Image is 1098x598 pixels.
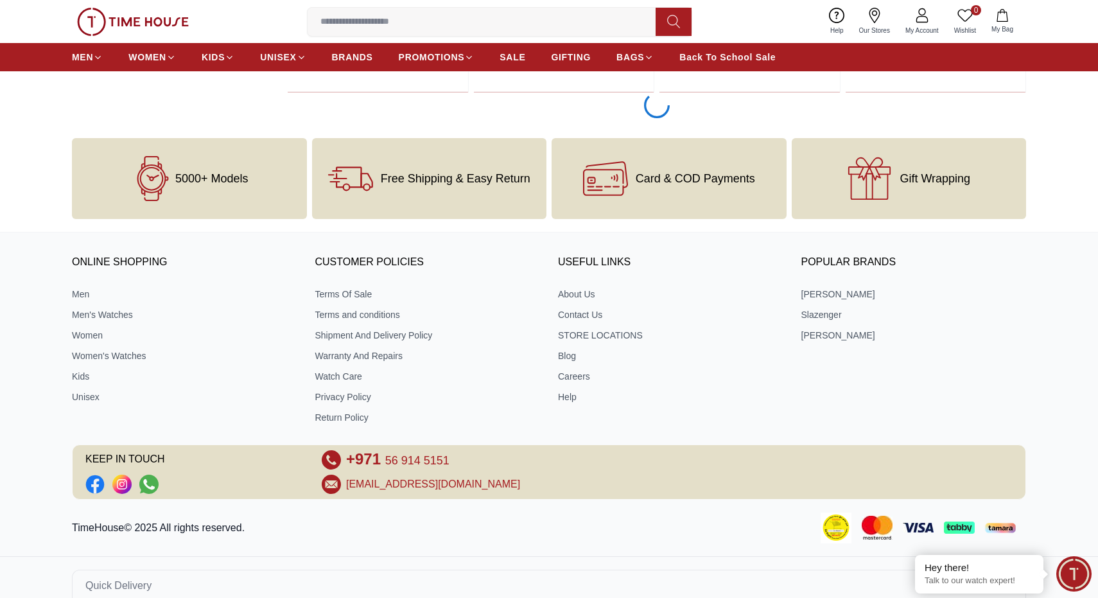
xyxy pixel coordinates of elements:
span: KEEP IN TOUCH [85,450,304,470]
h3: ONLINE SHOPPING [72,253,297,272]
a: Kids [72,370,297,383]
a: WOMEN [128,46,176,69]
span: Quick Delivery [85,578,152,594]
a: Women [72,329,297,342]
a: Blog [558,349,783,362]
a: Warranty And Repairs [315,349,541,362]
img: ... [77,8,189,36]
a: Women's Watches [72,349,297,362]
h3: CUSTOMER POLICIES [315,253,541,272]
span: SALE [500,51,525,64]
a: Men [72,288,297,301]
div: Hey there! [925,561,1034,574]
a: BAGS [616,46,654,69]
a: BRANDS [332,46,373,69]
img: Tabby Payment [944,522,975,534]
a: GIFTING [551,46,591,69]
a: UNISEX [260,46,306,69]
p: TimeHouse© 2025 All rights reserved. [72,520,250,536]
span: Card & COD Payments [636,172,755,185]
img: Mastercard [862,516,893,540]
a: Unisex [72,391,297,403]
span: MEN [72,51,93,64]
a: [EMAIL_ADDRESS][DOMAIN_NAME] [346,477,520,492]
span: My Bag [986,24,1018,34]
span: Back To School Sale [679,51,776,64]
a: MEN [72,46,103,69]
span: GIFTING [551,51,591,64]
span: PROMOTIONS [399,51,465,64]
a: Social Link [139,475,159,494]
span: 5000+ Models [175,172,248,185]
a: Shipment And Delivery Policy [315,329,541,342]
span: UNISEX [260,51,296,64]
a: 0Wishlist [946,5,984,38]
span: BAGS [616,51,644,64]
h3: USEFUL LINKS [558,253,783,272]
li: Facebook [85,475,105,494]
span: My Account [900,26,944,35]
a: Help [558,391,783,403]
a: Privacy Policy [315,391,541,403]
a: Terms Of Sale [315,288,541,301]
a: STORE LOCATIONS [558,329,783,342]
a: Careers [558,370,783,383]
img: Visa [903,523,934,532]
a: Terms and conditions [315,308,541,321]
img: Consumer Payment [821,513,851,543]
span: BRANDS [332,51,373,64]
span: Our Stores [854,26,895,35]
span: Free Shipping & Easy Return [381,172,530,185]
a: Return Policy [315,411,541,424]
a: Contact Us [558,308,783,321]
a: KIDS [202,46,234,69]
span: 56 914 5151 [385,454,449,467]
a: PROMOTIONS [399,46,475,69]
a: SALE [500,46,525,69]
span: WOMEN [128,51,166,64]
a: About Us [558,288,783,301]
a: Men's Watches [72,308,297,321]
span: Help [825,26,849,35]
a: Social Link [85,475,105,494]
a: Slazenger [801,308,1027,321]
a: Help [823,5,851,38]
span: Gift Wrapping [900,172,970,185]
span: KIDS [202,51,225,64]
a: Watch Care [315,370,541,383]
p: Talk to our watch expert! [925,576,1034,586]
button: My Bag [984,6,1021,37]
a: [PERSON_NAME] [801,329,1027,342]
a: [PERSON_NAME] [801,288,1027,301]
a: +971 56 914 5151 [346,450,449,470]
a: Back To School Sale [679,46,776,69]
h3: Popular Brands [801,253,1027,272]
span: Wishlist [949,26,981,35]
a: Social Link [112,475,132,494]
span: 0 [971,5,981,15]
div: Chat Widget [1056,556,1092,592]
img: Tamara Payment [985,523,1016,533]
a: Our Stores [851,5,898,38]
